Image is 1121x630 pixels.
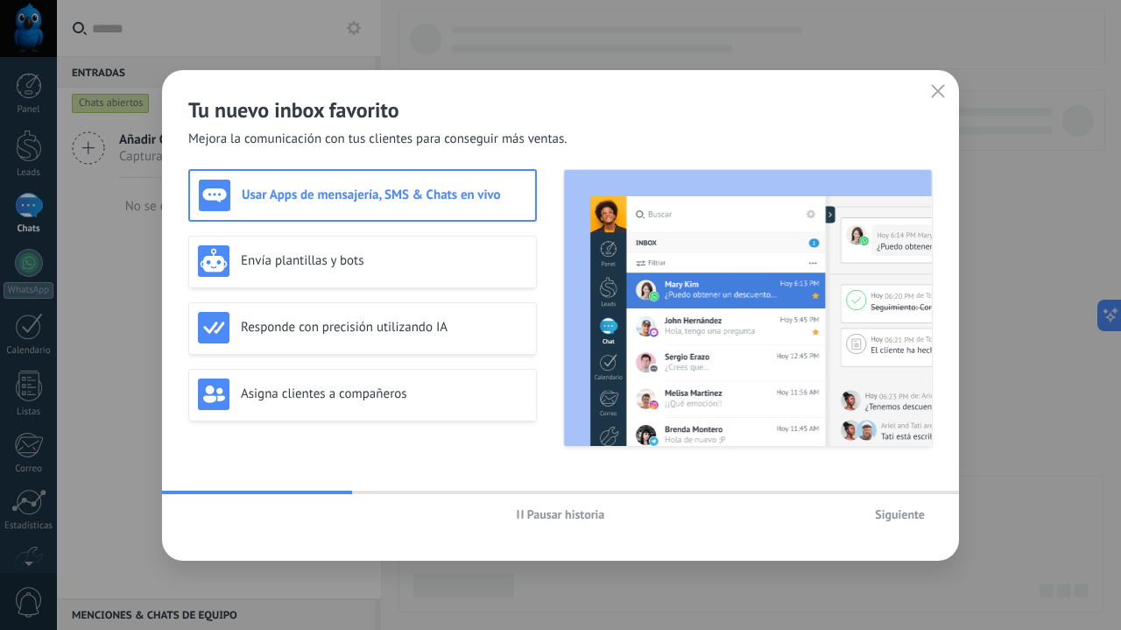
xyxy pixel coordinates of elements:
[875,508,925,520] span: Siguiente
[241,386,527,402] h3: Asigna clientes a compañeros
[509,501,613,527] button: Pausar historia
[241,252,527,269] h3: Envía plantillas y bots
[242,187,526,203] h3: Usar Apps de mensajería, SMS & Chats en vivo
[867,501,933,527] button: Siguiente
[188,131,568,148] span: Mejora la comunicación con tus clientes para conseguir más ventas.
[241,319,527,336] h3: Responde con precisión utilizando IA
[527,508,605,520] span: Pausar historia
[188,96,933,124] h2: Tu nuevo inbox favorito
